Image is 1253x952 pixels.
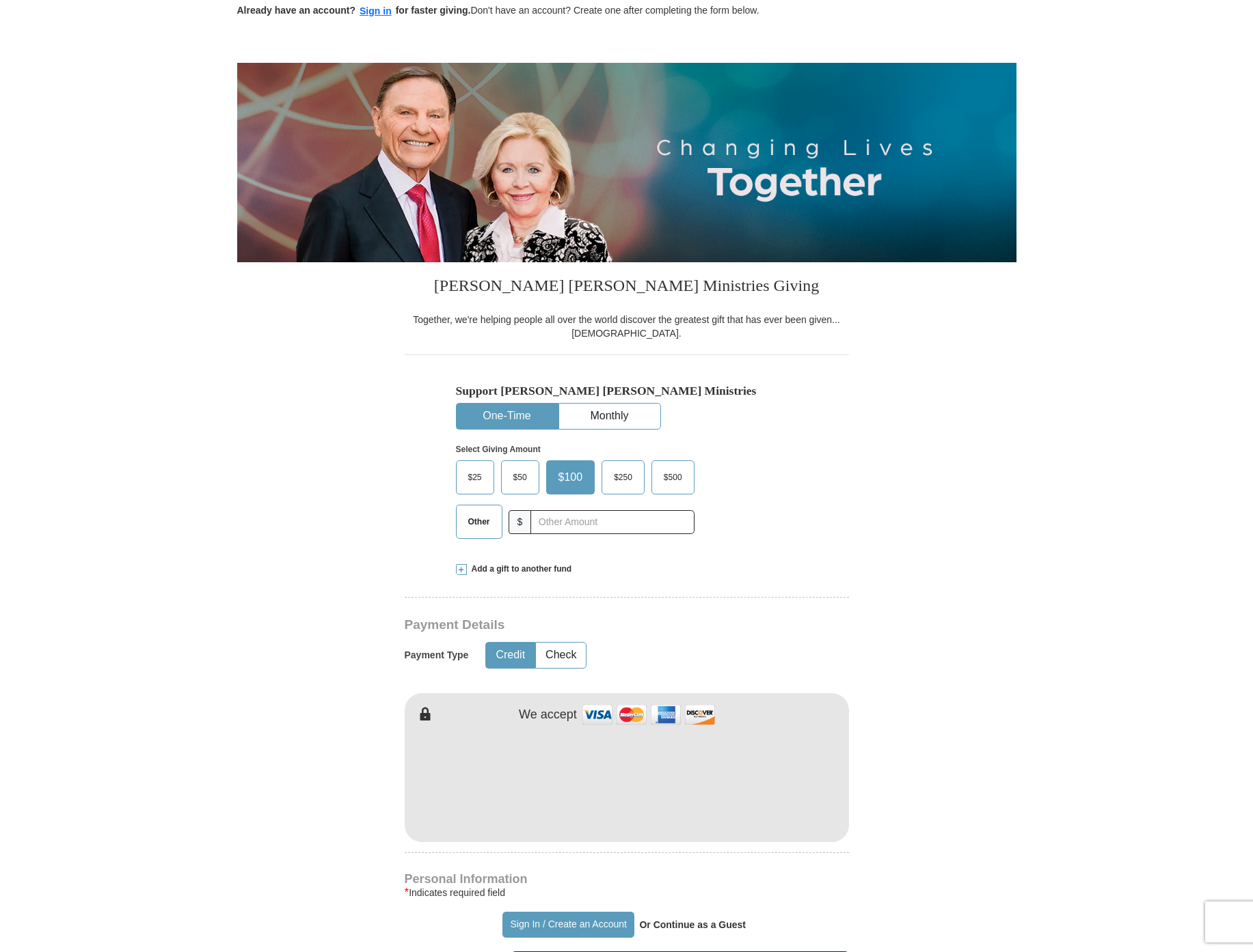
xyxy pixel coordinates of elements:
p: Don't have an account? Create one after completing the form below. [237,3,1016,19]
span: $25 [461,467,489,488]
div: Together, we're helping people all over the world discover the greatest gift that has ever been g... [405,313,849,340]
span: $100 [552,467,590,488]
h4: Personal Information [405,873,849,884]
img: credit cards accepted [580,700,717,729]
input: Other Amount [530,510,694,534]
button: Credit [486,643,535,668]
strong: Select Giving Amount [456,445,541,454]
span: $500 [657,467,689,488]
span: $50 [507,467,534,488]
button: Check [536,643,586,668]
button: One-Time [457,404,558,429]
span: Other [461,512,497,532]
h4: We accept [519,708,577,723]
button: Sign in [355,3,396,19]
h5: Payment Type [405,649,469,661]
h3: Payment Details [405,617,753,633]
h5: Support [PERSON_NAME] [PERSON_NAME] Ministries [456,384,798,398]
div: Indicates required field [405,884,849,901]
strong: Already have an account? for faster giving. [237,5,471,16]
button: Sign In / Create an Account [502,912,634,938]
button: Monthly [559,404,660,429]
h3: [PERSON_NAME] [PERSON_NAME] Ministries Giving [405,262,849,313]
span: Add a gift to another fund [467,563,572,575]
span: $250 [607,467,639,488]
strong: Or Continue as a Guest [639,919,746,930]
span: $ [509,510,532,534]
